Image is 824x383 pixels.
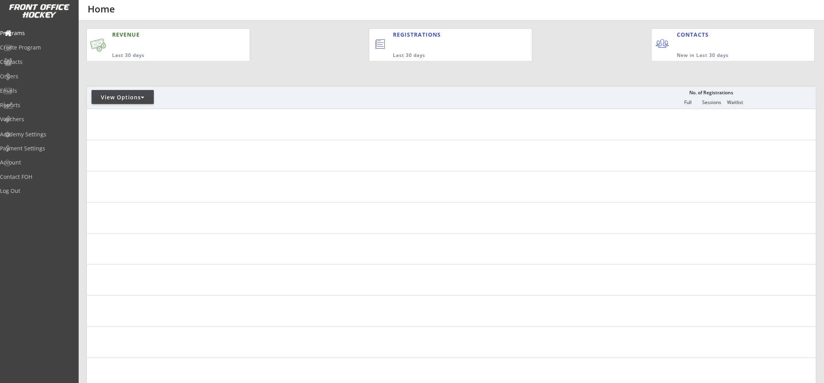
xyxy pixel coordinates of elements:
[393,31,496,39] div: REGISTRATIONS
[687,90,736,95] div: No. of Registrations
[724,100,747,105] div: Waitlist
[676,100,700,105] div: Full
[112,52,212,59] div: Last 30 days
[112,31,212,39] div: REVENUE
[700,100,724,105] div: Sessions
[393,52,500,59] div: Last 30 days
[677,52,778,59] div: New in Last 30 days
[92,94,154,101] div: View Options
[677,31,712,39] div: CONTACTS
